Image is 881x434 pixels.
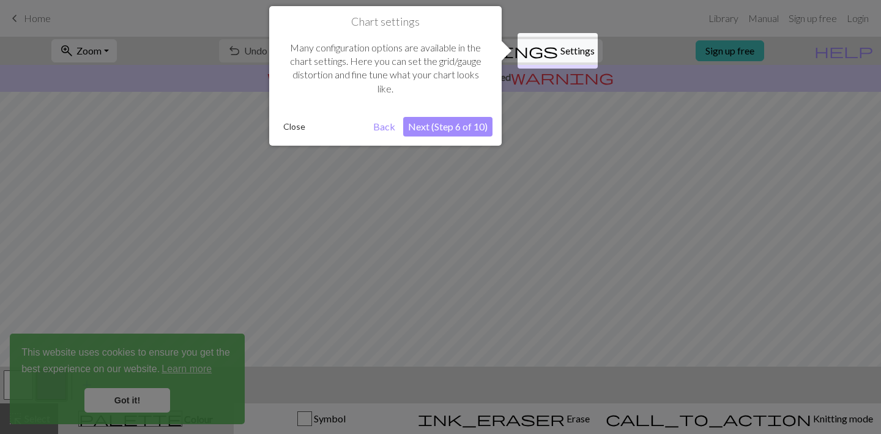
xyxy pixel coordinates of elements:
h1: Chart settings [278,15,493,29]
button: Back [368,117,400,137]
div: Chart settings [269,6,502,146]
div: Many configuration options are available in the chart settings. Here you can set the grid/gauge d... [278,29,493,108]
button: Close [278,118,310,136]
button: Next (Step 6 of 10) [403,117,493,137]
